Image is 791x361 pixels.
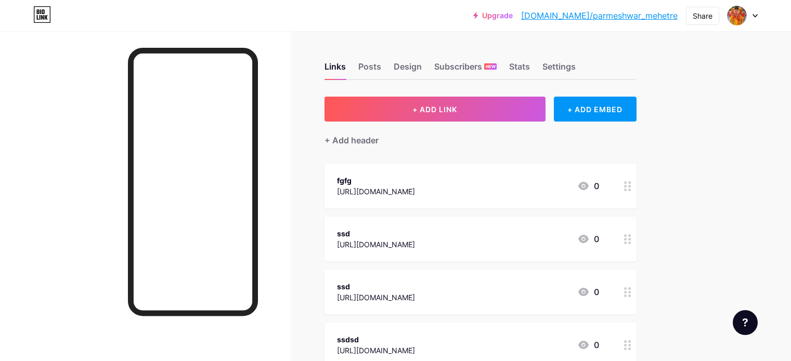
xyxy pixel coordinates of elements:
div: Design [394,60,422,79]
a: Upgrade [473,11,513,20]
span: NEW [486,63,496,70]
div: 0 [577,339,599,351]
div: + Add header [325,134,379,146]
div: 0 [577,180,599,192]
div: Settings [542,60,576,79]
div: Links [325,60,346,79]
button: + ADD LINK [325,97,546,122]
img: parmeshwar_mehetre [727,6,747,25]
div: Share [693,10,712,21]
div: [URL][DOMAIN_NAME] [337,186,415,197]
div: + ADD EMBED [554,97,637,122]
div: [URL][DOMAIN_NAME] [337,292,415,303]
div: ssdsd [337,334,415,345]
div: [URL][DOMAIN_NAME] [337,239,415,250]
span: + ADD LINK [412,105,457,114]
div: fgfg [337,175,415,186]
div: Subscribers [434,60,497,79]
div: 0 [577,286,599,298]
div: ssd [337,281,415,292]
div: [URL][DOMAIN_NAME] [337,345,415,356]
div: ssd [337,228,415,239]
div: Posts [358,60,381,79]
a: [DOMAIN_NAME]/parmeshwar_mehetre [521,9,678,22]
div: Stats [509,60,530,79]
div: 0 [577,233,599,245]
